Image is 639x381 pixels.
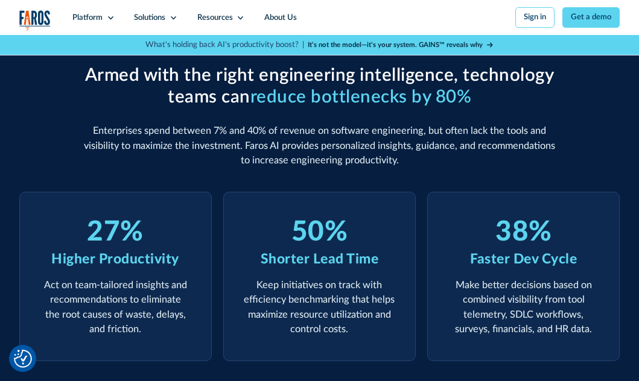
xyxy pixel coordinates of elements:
[120,216,144,249] div: %
[134,12,165,24] div: Solutions
[250,88,472,106] span: reduce bottlenecks by 80%
[470,249,577,269] div: Faster Dev Cycle
[145,39,304,51] p: What's holding back AI's productivity boost? |
[14,350,32,368] button: Cookie Settings
[83,65,556,108] h2: Armed with the right engineering intelligence, technology teams can
[19,10,51,31] img: Logo of the analytics and reporting company Faros.
[562,7,620,28] a: Get a demo
[72,12,103,24] div: Platform
[291,216,325,249] div: 50
[14,350,32,368] img: Revisit consent button
[83,124,556,168] p: Enterprises spend between 7% and 40% of revenue on software engineering, but often lack the tools...
[308,40,494,50] a: It’s not the model—it’s your system. GAINS™ reveals why
[37,278,193,337] p: Act on team-tailored insights and recommendations to eliminate the root causes of waste, delays, ...
[87,216,120,249] div: 27
[325,216,348,249] div: %
[197,12,233,24] div: Resources
[242,278,398,337] p: Keep initiatives on track with efficiency benchmarking that helps maximize resource utilization a...
[19,10,51,31] a: home
[261,249,379,269] div: Shorter Lead Time
[308,42,483,48] strong: It’s not the model—it’s your system. GAINS™ reveals why
[446,278,602,337] p: Make better decisions based on combined visibility from tool telemetry, SDLC workflows, surveys, ...
[529,216,552,249] div: %
[51,249,179,269] div: Higher Productivity
[495,216,529,249] div: 38
[515,7,555,28] a: Sign in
